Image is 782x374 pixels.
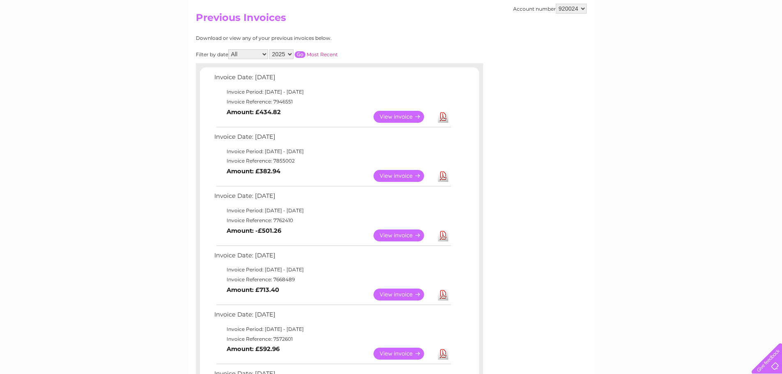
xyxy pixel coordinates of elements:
[196,12,587,28] h2: Previous Invoices
[438,229,448,241] a: Download
[196,49,411,59] div: Filter by date
[227,227,281,234] b: Amount: -£501.26
[212,156,452,166] td: Invoice Reference: 7855002
[227,286,279,294] b: Amount: £713.40
[711,35,722,41] a: Blog
[212,216,452,225] td: Invoice Reference: 7762410
[212,265,452,275] td: Invoice Period: [DATE] - [DATE]
[374,111,434,123] a: View
[438,348,448,360] a: Download
[227,345,280,353] b: Amount: £592.96
[307,51,338,57] a: Most Recent
[627,4,684,14] a: 0333 014 3131
[28,21,69,46] img: logo.png
[212,206,452,216] td: Invoice Period: [DATE] - [DATE]
[212,190,452,206] td: Invoice Date: [DATE]
[374,170,434,182] a: View
[212,131,452,147] td: Invoice Date: [DATE]
[212,147,452,156] td: Invoice Period: [DATE] - [DATE]
[197,5,585,40] div: Clear Business is a trading name of Verastar Limited (registered in [GEOGRAPHIC_DATA] No. 3667643...
[374,229,434,241] a: View
[212,87,452,97] td: Invoice Period: [DATE] - [DATE]
[374,289,434,301] a: View
[681,35,706,41] a: Telecoms
[374,348,434,360] a: View
[212,309,452,324] td: Invoice Date: [DATE]
[212,72,452,87] td: Invoice Date: [DATE]
[227,167,280,175] b: Amount: £382.94
[227,108,281,116] b: Amount: £434.82
[212,334,452,344] td: Invoice Reference: 7572601
[212,275,452,285] td: Invoice Reference: 7668489
[755,35,774,41] a: Log out
[658,35,676,41] a: Energy
[513,4,587,14] div: Account number
[638,35,653,41] a: Water
[212,250,452,265] td: Invoice Date: [DATE]
[438,170,448,182] a: Download
[196,35,411,41] div: Download or view any of your previous invoices below.
[438,111,448,123] a: Download
[212,324,452,334] td: Invoice Period: [DATE] - [DATE]
[212,97,452,107] td: Invoice Reference: 7946551
[438,289,448,301] a: Download
[727,35,748,41] a: Contact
